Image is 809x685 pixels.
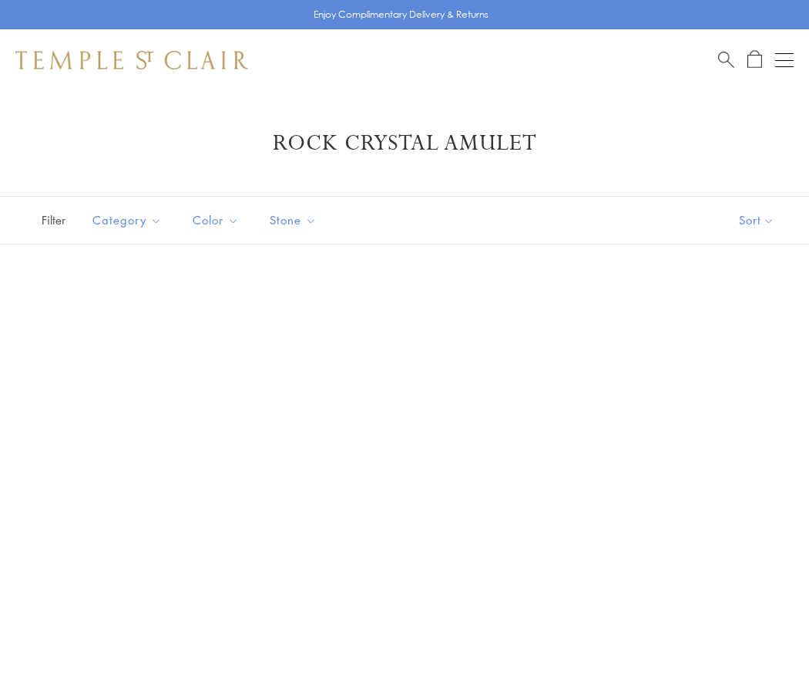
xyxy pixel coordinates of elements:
[704,197,809,244] button: Show sort by
[85,211,173,230] span: Category
[181,203,250,238] button: Color
[718,50,734,69] a: Search
[747,50,762,69] a: Open Shopping Bag
[314,7,488,22] p: Enjoy Complimentary Delivery & Returns
[775,51,794,69] button: Open navigation
[185,211,250,230] span: Color
[262,211,328,230] span: Stone
[39,130,770,157] h1: Rock Crystal Amulet
[81,203,173,238] button: Category
[258,203,328,238] button: Stone
[15,51,248,69] img: Temple St. Clair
